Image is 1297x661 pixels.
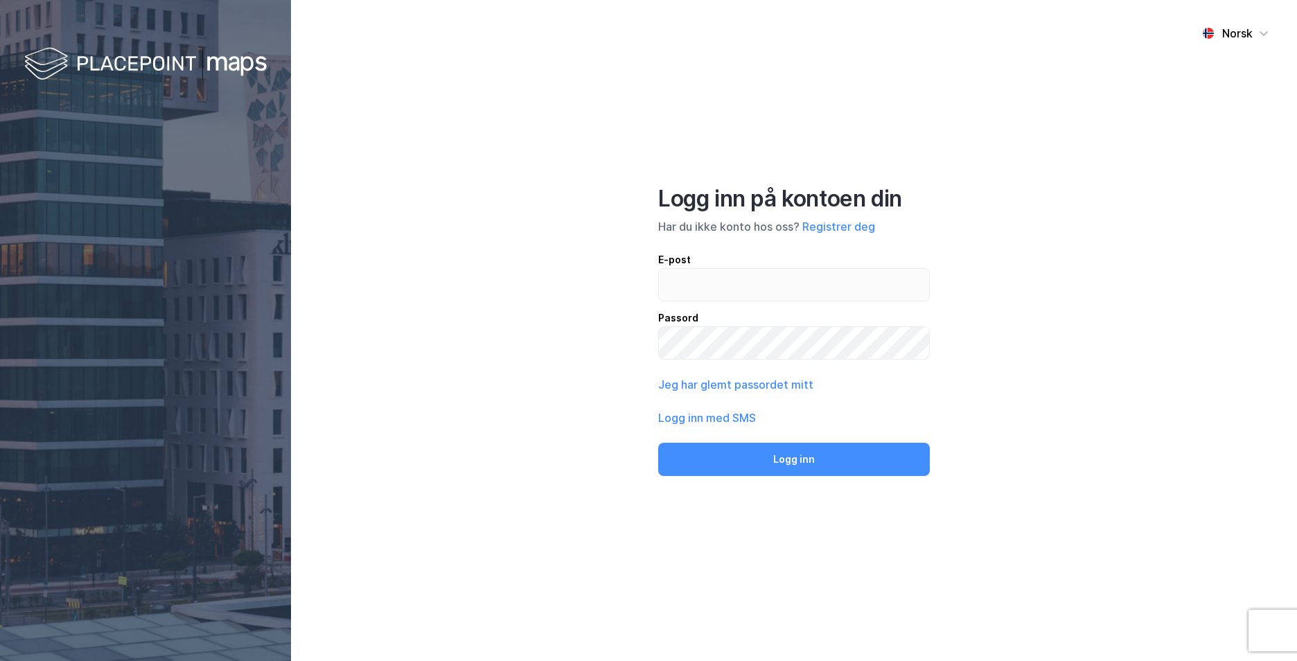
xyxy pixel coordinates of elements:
[658,185,930,213] div: Logg inn på kontoen din
[658,376,813,393] button: Jeg har glemt passordet mitt
[658,252,930,268] div: E-post
[1222,25,1253,42] div: Norsk
[658,443,930,476] button: Logg inn
[658,310,930,326] div: Passord
[658,409,756,426] button: Logg inn med SMS
[658,218,930,235] div: Har du ikke konto hos oss?
[24,44,267,85] img: logo-white.f07954bde2210d2a523dddb988cd2aa7.svg
[802,218,875,235] button: Registrer deg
